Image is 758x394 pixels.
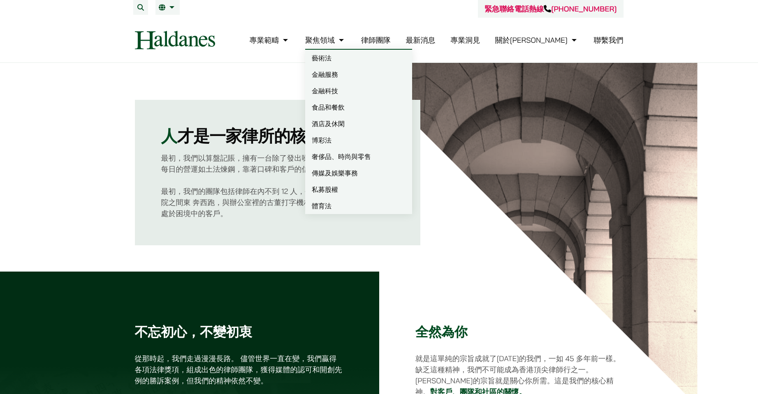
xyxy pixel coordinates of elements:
[305,35,346,45] a: 聚焦領域
[305,148,412,165] a: 奢侈品、時尚與零售
[161,125,177,147] mark: 人
[135,324,343,340] h3: 不忘初心，不變初衷
[305,99,412,115] a: 食品和餐飲
[305,115,412,132] a: 酒店及休閑
[305,165,412,181] a: 傳媒及娛樂事務
[161,152,394,175] p: 最初，我們以算盤記賬，擁有一台除了發出噪音便一無事處的冷氣機。每日的營運如土法煉鋼，靠著口碑和客戶的信任堅持過來。
[415,324,624,340] h3: 全然為你
[249,35,290,45] a: 專業範疇
[406,35,435,45] a: 最新消息
[161,126,394,146] h2: 才是一家律所的核心
[135,353,343,386] p: 從那時起，我們走過漫漫長路。 儘管世界一直在變，我們贏得各項法律獎項，組成出色的律師團隊，獲得媒體的認可和開創先例的勝訴案例，但我們的精神依然不變。
[305,50,412,66] a: 藝術法
[361,35,391,45] a: 律師團隊
[305,198,412,214] a: 體育法
[305,83,412,99] a: 金融科技
[135,31,215,49] img: Logo of Haldanes
[161,186,394,219] p: 最初，我們的團隊包括律師在內不到 12 人，每天都在細小的辦公室和法院之間東 奔西跑，與辦公室裡的古董打字機相持不下，仍竭盡全力幫助處於困境中的客戶。
[594,35,624,45] a: 聯繫我們
[159,4,176,11] a: 繁
[305,66,412,83] a: 金融服務
[495,35,579,45] a: 關於何敦
[305,181,412,198] a: 私募股權
[450,35,480,45] a: 專業洞見
[484,4,617,14] a: 緊急聯絡電話熱線[PHONE_NUMBER]
[305,132,412,148] a: 博彩法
